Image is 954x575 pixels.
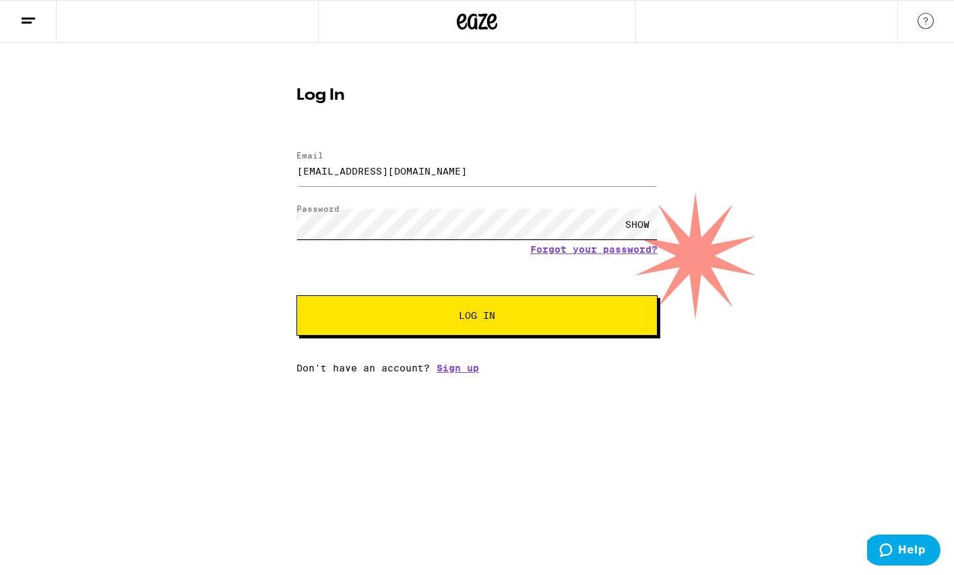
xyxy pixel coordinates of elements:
span: Log In [459,311,495,320]
label: Email [296,151,323,160]
a: Sign up [437,363,479,373]
button: Log In [296,295,658,336]
div: Don't have an account? [296,363,658,373]
input: Email [296,156,658,186]
a: Forgot your password? [530,244,658,255]
h1: Log In [296,88,658,104]
div: SHOW [617,209,658,239]
label: Password [296,204,340,213]
iframe: Opens a widget where you can find more information [867,535,941,568]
